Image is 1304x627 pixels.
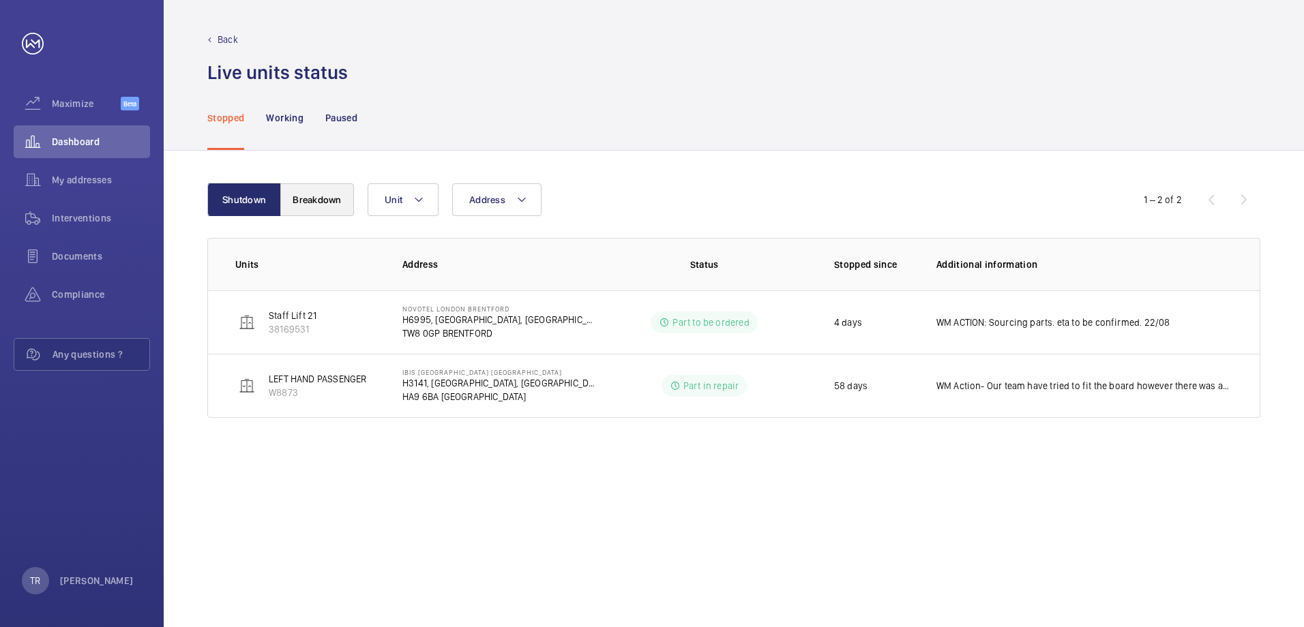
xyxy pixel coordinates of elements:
[207,111,244,125] p: Stopped
[606,258,802,271] p: Status
[834,379,868,393] p: 58 days
[52,211,150,225] span: Interventions
[402,326,596,340] p: TW8 0GP BRENTFORD
[239,314,255,331] img: elevator.svg
[239,378,255,394] img: elevator.svg
[936,258,1232,271] p: Additional information
[269,322,316,336] p: 38169531
[469,194,505,205] span: Address
[60,574,134,587] p: [PERSON_NAME]
[672,316,749,329] p: Part to be ordered
[121,97,139,110] span: Beta
[53,348,149,361] span: Any questions ?
[30,574,40,587] p: TR
[207,60,348,85] h1: Live units status
[452,183,542,216] button: Address
[207,183,281,216] button: Shutdown
[325,111,357,125] p: Paused
[269,386,366,399] p: W8873
[402,390,596,403] p: HA9 6BA [GEOGRAPHIC_DATA]
[52,97,121,110] span: Maximize
[936,379,1232,393] p: WM Action- Our team have tried to fit the board however there was an issue with this so it has be...
[683,379,739,393] p: Part in repair
[266,111,303,125] p: Working
[385,194,402,205] span: Unit
[402,258,596,271] p: Address
[368,183,439,216] button: Unit
[280,183,354,216] button: Breakdown
[235,258,381,271] p: Units
[402,305,596,313] p: NOVOTEL LONDON BRENTFORD
[218,33,238,46] p: Back
[269,372,366,386] p: LEFT HAND PASSENGER
[936,316,1170,329] p: WM ACTION: Sourcing parts. eta to be confirmed. 22/08
[269,309,316,322] p: Staff Lift 21
[402,368,596,376] p: IBIS [GEOGRAPHIC_DATA] [GEOGRAPHIC_DATA]
[52,173,150,187] span: My addresses
[52,135,150,149] span: Dashboard
[52,249,150,263] span: Documents
[402,313,596,326] p: H6995, [GEOGRAPHIC_DATA], [GEOGRAPHIC_DATA]
[402,376,596,390] p: H3141, [GEOGRAPHIC_DATA], [GEOGRAPHIC_DATA]
[52,288,150,301] span: Compliance
[1144,193,1182,207] div: 1 – 2 of 2
[834,258,915,271] p: Stopped since
[834,316,862,329] p: 4 days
